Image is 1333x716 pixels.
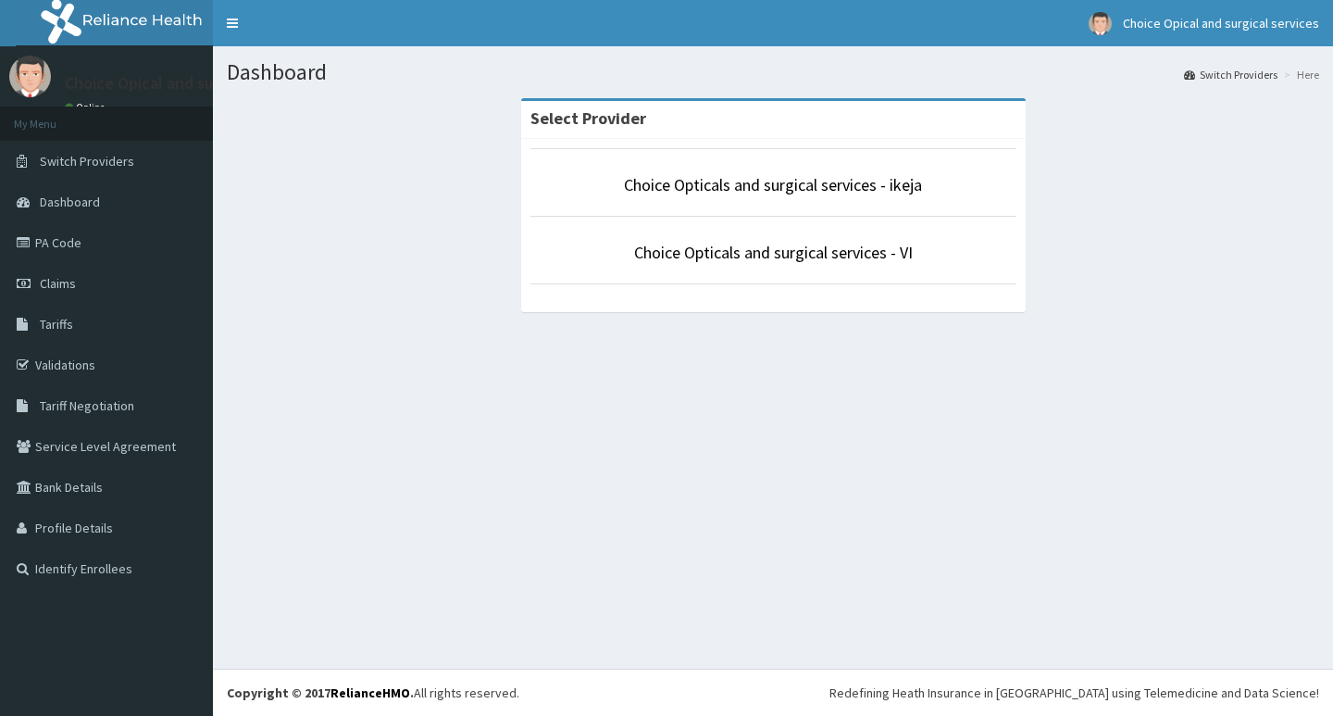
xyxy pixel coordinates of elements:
[40,316,73,333] span: Tariffs
[1123,15,1319,31] span: Choice Opical and surgical services
[40,194,100,210] span: Dashboard
[1184,67,1277,82] a: Switch Providers
[530,107,646,129] strong: Select Provider
[65,75,316,92] p: Choice Opical and surgical services
[829,684,1319,702] div: Redefining Heath Insurance in [GEOGRAPHIC_DATA] using Telemedicine and Data Science!
[40,397,134,414] span: Tariff Negotiation
[227,60,1319,84] h1: Dashboard
[40,153,134,170] span: Switch Providers
[227,685,414,701] strong: Copyright © 2017 .
[634,242,913,263] a: Choice Opticals and surgical services - VI
[1089,12,1112,35] img: User Image
[1279,67,1319,82] li: Here
[40,275,76,292] span: Claims
[65,101,109,114] a: Online
[624,174,922,195] a: Choice Opticals and surgical services - ikeja
[330,685,410,701] a: RelianceHMO
[213,669,1333,716] footer: All rights reserved.
[9,56,51,97] img: User Image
